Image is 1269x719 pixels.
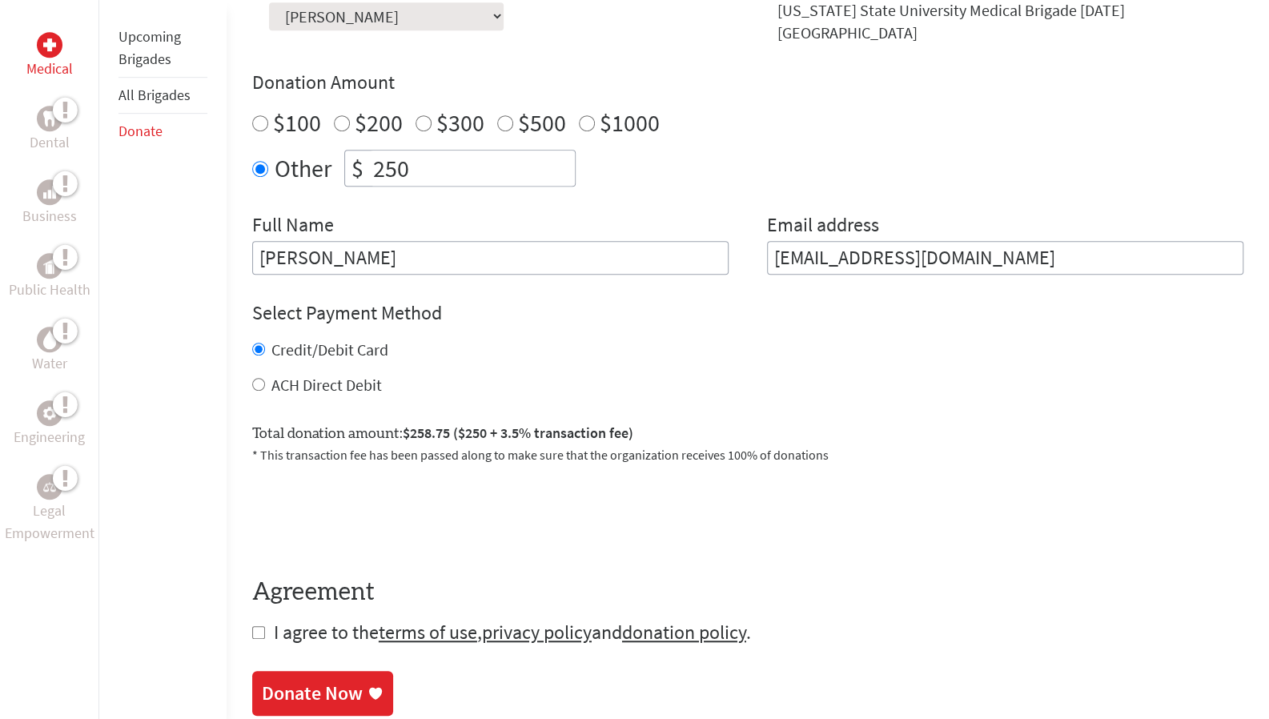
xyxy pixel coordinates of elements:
label: Full Name [252,212,334,241]
label: Email address [767,212,879,241]
p: * This transaction fee has been passed along to make sure that the organization receives 100% of ... [252,445,1243,464]
label: $200 [355,107,403,138]
h4: Agreement [252,578,1243,607]
input: Enter Full Name [252,241,729,275]
a: WaterWater [32,327,67,375]
iframe: reCAPTCHA [252,484,496,546]
div: Dental [37,106,62,131]
a: Upcoming Brigades [118,27,181,68]
label: $300 [436,107,484,138]
a: terms of use [379,620,477,645]
li: Donate [118,114,207,149]
div: Public Health [37,253,62,279]
span: I agree to the , and . [274,620,751,645]
p: Business [22,205,77,227]
div: Water [37,327,62,352]
img: Engineering [43,407,56,420]
a: Legal EmpowermentLegal Empowerment [3,474,95,544]
p: Engineering [14,426,85,448]
a: BusinessBusiness [22,179,77,227]
a: Donate [118,122,163,140]
span: $258.75 ($250 + 3.5% transaction fee) [403,424,633,442]
a: donation policy [622,620,746,645]
a: EngineeringEngineering [14,400,85,448]
img: Dental [43,110,56,126]
label: Total donation amount: [252,422,633,445]
p: Medical [26,58,73,80]
label: Other [275,150,331,187]
label: $500 [518,107,566,138]
input: Enter Amount [370,151,575,186]
label: Credit/Debit Card [271,339,388,359]
label: $1000 [600,107,660,138]
input: Your Email [767,241,1243,275]
a: privacy policy [482,620,592,645]
p: Public Health [9,279,90,301]
a: DentalDental [30,106,70,154]
h4: Select Payment Method [252,300,1243,326]
div: Business [37,179,62,205]
li: Upcoming Brigades [118,19,207,78]
a: Donate Now [252,671,393,716]
div: Donate Now [262,681,363,706]
img: Medical [43,38,56,51]
p: Legal Empowerment [3,500,95,544]
div: Medical [37,32,62,58]
div: Legal Empowerment [37,474,62,500]
a: Public HealthPublic Health [9,253,90,301]
a: MedicalMedical [26,32,73,80]
li: All Brigades [118,78,207,114]
p: Water [32,352,67,375]
label: $100 [273,107,321,138]
label: ACH Direct Debit [271,375,382,395]
img: Legal Empowerment [43,482,56,492]
img: Public Health [43,258,56,274]
p: Dental [30,131,70,154]
h4: Donation Amount [252,70,1243,95]
div: $ [345,151,370,186]
img: Water [43,330,56,348]
img: Business [43,186,56,199]
a: All Brigades [118,86,191,104]
div: Engineering [37,400,62,426]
